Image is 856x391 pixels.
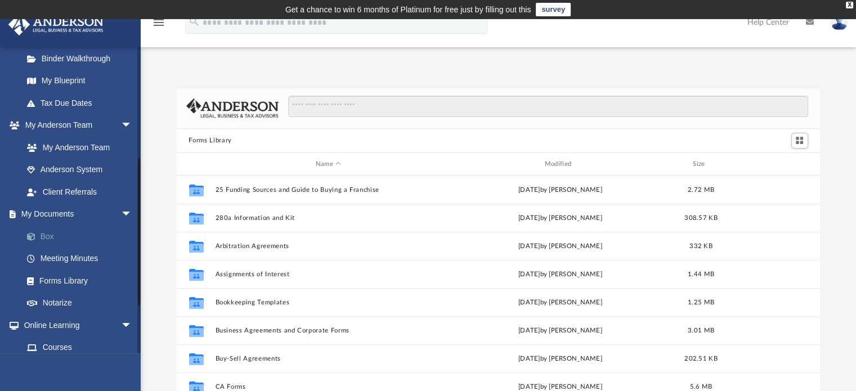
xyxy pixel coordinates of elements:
[689,384,712,390] span: 5.6 MB
[8,314,144,336] a: Online Learningarrow_drop_down
[16,248,149,270] a: Meeting Minutes
[446,159,673,169] div: Modified
[447,241,674,251] div: [DATE] by [PERSON_NAME]
[215,299,442,306] button: Bookkeeping Templates
[684,356,717,362] span: 202.51 KB
[121,203,144,226] span: arrow_drop_down
[288,96,808,117] input: Search files and folders
[688,299,714,305] span: 1.25 MB
[215,186,442,194] button: 25 Funding Sources and Guide to Buying a Franchise
[447,298,674,308] div: [DATE] by [PERSON_NAME]
[688,327,714,334] span: 3.01 MB
[447,354,674,364] div: [DATE] by [PERSON_NAME]
[447,326,674,336] div: [DATE] by [PERSON_NAME]
[215,355,442,362] button: Buy-Sell Agreements
[447,213,674,223] div: [DATE] by [PERSON_NAME]
[181,159,209,169] div: id
[536,3,571,16] a: survey
[689,243,712,249] span: 332 KB
[447,269,674,280] div: [DATE] by [PERSON_NAME]
[16,70,144,92] a: My Blueprint
[16,225,149,248] a: Box
[678,159,723,169] div: Size
[215,383,442,390] button: CA Forms
[215,242,442,250] button: Arbitration Agreements
[728,159,807,169] div: id
[16,292,149,314] a: Notarize
[16,47,149,70] a: Binder Walkthrough
[16,269,144,292] a: Forms Library
[791,133,808,149] button: Switch to Grid View
[152,21,165,29] a: menu
[684,215,717,221] span: 308.57 KB
[188,15,200,28] i: search
[152,16,165,29] i: menu
[831,14,848,30] img: User Pic
[16,181,144,203] a: Client Referrals
[16,336,144,359] a: Courses
[121,114,144,137] span: arrow_drop_down
[16,92,149,114] a: Tax Due Dates
[447,185,674,195] div: [DATE] by [PERSON_NAME]
[8,203,149,226] a: My Documentsarrow_drop_down
[215,327,442,334] button: Business Agreements and Corporate Forms
[189,136,231,146] button: Forms Library
[688,187,714,193] span: 2.72 MB
[8,114,144,137] a: My Anderson Teamarrow_drop_down
[688,271,714,277] span: 1.44 MB
[215,214,442,222] button: 280a Information and Kit
[215,271,442,278] button: Assignments of Interest
[846,2,853,8] div: close
[16,159,144,181] a: Anderson System
[16,136,138,159] a: My Anderson Team
[5,14,107,35] img: Anderson Advisors Platinum Portal
[214,159,441,169] div: Name
[121,314,144,337] span: arrow_drop_down
[285,3,531,16] div: Get a chance to win 6 months of Platinum for free just by filling out this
